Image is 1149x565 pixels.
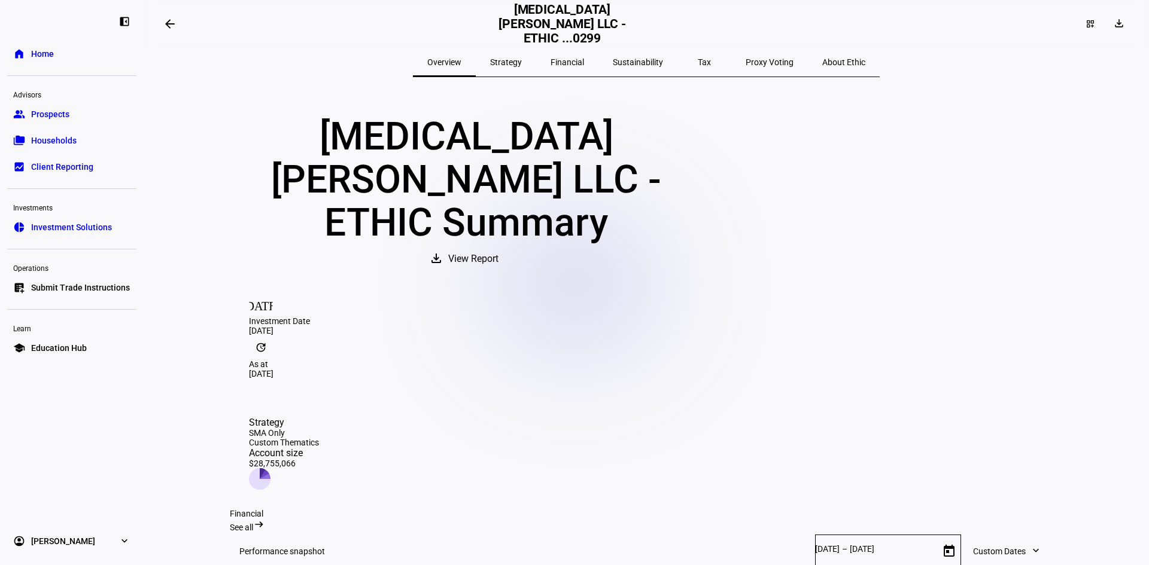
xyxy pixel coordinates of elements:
[13,135,25,146] eth-mat-symbol: folder_copy
[815,544,840,554] input: Start Date
[551,58,584,66] span: Financial
[13,282,25,294] eth-mat-symbol: list_alt_add
[31,48,54,60] span: Home
[13,108,25,120] eth-mat-symbol: group
[7,102,136,126] a: groupProspects
[7,129,136,152] a: folder_copyHouseholds
[31,282,130,294] span: Submit Trade Instructions
[7,198,136,215] div: Investments
[13,342,25,354] eth-mat-symbol: school
[822,58,865,66] span: About Ethic
[7,42,136,66] a: homeHome
[7,319,136,336] div: Learn
[484,2,641,45] h2: [MEDICAL_DATA][PERSON_NAME] LLC - ETHIC ...0299
[850,544,907,554] input: End Date
[13,221,25,233] eth-mat-symbol: pie_chart
[249,428,319,438] div: SMA Only
[118,16,130,28] eth-mat-symbol: left_panel_close
[249,447,319,459] div: Account size
[230,115,703,245] div: [MEDICAL_DATA][PERSON_NAME] LLC - ETHIC Summary
[448,245,498,273] span: View Report
[746,58,794,66] span: Proxy Voting
[427,58,461,66] span: Overview
[249,335,273,359] mat-icon: update
[249,292,273,316] mat-icon: [DATE]
[249,316,1044,326] div: Investment Date
[249,459,319,468] div: $28,755,066
[13,48,25,60] eth-mat-symbol: home
[253,518,265,530] mat-icon: arrow_right_alt
[937,539,961,563] button: Open calendar
[249,417,319,428] div: Strategy
[1030,545,1042,557] mat-icon: expand_more
[230,509,1063,518] div: Financial
[7,259,136,276] div: Operations
[7,85,136,102] div: Advisors
[1086,19,1095,29] mat-icon: dashboard_customize
[13,161,25,173] eth-mat-symbol: bid_landscape
[429,251,443,265] mat-icon: download
[249,369,1044,378] div: [DATE]
[973,539,1026,563] span: Custom Dates
[31,161,93,173] span: Client Reporting
[698,58,711,66] span: Tax
[249,438,319,447] div: Custom Thematics
[7,155,136,179] a: bid_landscapeClient Reporting
[249,326,1044,335] div: [DATE]
[31,108,69,120] span: Prospects
[118,535,130,547] eth-mat-symbol: expand_more
[31,135,77,146] span: Households
[163,17,177,31] mat-icon: arrow_backwards
[13,535,25,547] eth-mat-symbol: account_circle
[31,221,112,233] span: Investment Solutions
[31,535,95,547] span: [PERSON_NAME]
[417,245,515,273] button: View Report
[7,215,136,239] a: pie_chartInvestment Solutions
[239,546,325,556] h3: Performance snapshot
[31,342,87,354] span: Education Hub
[961,539,1053,563] button: Custom Dates
[842,544,847,554] span: –
[230,523,253,532] span: See all
[249,359,1044,369] div: As at
[613,58,663,66] span: Sustainability
[1113,17,1125,29] mat-icon: download
[490,58,522,66] span: Strategy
